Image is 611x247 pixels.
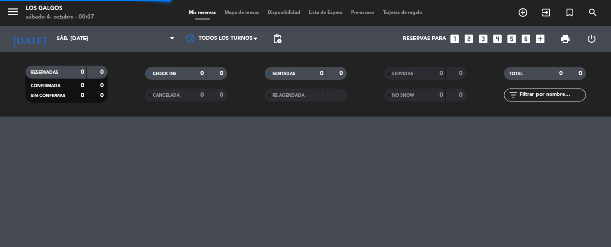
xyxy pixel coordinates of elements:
[31,84,60,88] span: CONFIRMADA
[509,72,522,76] span: TOTAL
[263,10,304,15] span: Disponibilidad
[506,33,517,44] i: looks_5
[560,34,570,44] span: print
[535,33,546,44] i: add_box
[6,5,19,21] button: menu
[220,70,225,76] strong: 0
[449,33,460,44] i: looks_one
[339,70,345,76] strong: 0
[26,13,94,22] div: sábado 4. octubre - 00:07
[184,10,220,15] span: Mis reservas
[200,70,204,76] strong: 0
[564,7,575,18] i: turned_in_not
[347,10,379,15] span: Pre-acceso
[100,92,105,98] strong: 0
[559,70,563,76] strong: 0
[478,33,489,44] i: looks_3
[80,34,91,44] i: arrow_drop_down
[379,10,427,15] span: Tarjetas de regalo
[304,10,347,15] span: Lista de Espera
[100,69,105,75] strong: 0
[440,92,443,98] strong: 0
[579,70,584,76] strong: 0
[463,33,475,44] i: looks_two
[26,4,94,13] div: Los Galgos
[392,93,414,98] span: NO SHOW
[6,5,19,18] i: menu
[31,94,65,98] span: SIN CONFIRMAR
[518,7,528,18] i: add_circle_outline
[272,93,304,98] span: RE AGENDADA
[81,69,84,75] strong: 0
[459,70,464,76] strong: 0
[392,72,413,76] span: SERVIDAS
[459,92,464,98] strong: 0
[508,90,519,100] i: filter_list
[100,82,105,89] strong: 0
[519,90,586,100] input: Filtrar por nombre...
[153,72,177,76] span: CHECK INS
[588,7,598,18] i: search
[272,72,295,76] span: SENTADAS
[81,82,84,89] strong: 0
[31,70,58,75] span: RESERVADAS
[220,10,263,15] span: Mapa de mesas
[541,7,551,18] i: exit_to_app
[6,29,52,48] i: [DATE]
[320,70,323,76] strong: 0
[220,92,225,98] strong: 0
[492,33,503,44] i: looks_4
[81,92,84,98] strong: 0
[520,33,532,44] i: looks_6
[440,70,443,76] strong: 0
[586,34,597,44] i: power_settings_new
[403,35,446,42] span: Reservas para
[200,92,204,98] strong: 0
[578,26,605,52] div: LOG OUT
[272,34,282,44] span: pending_actions
[153,93,180,98] span: CANCELADA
